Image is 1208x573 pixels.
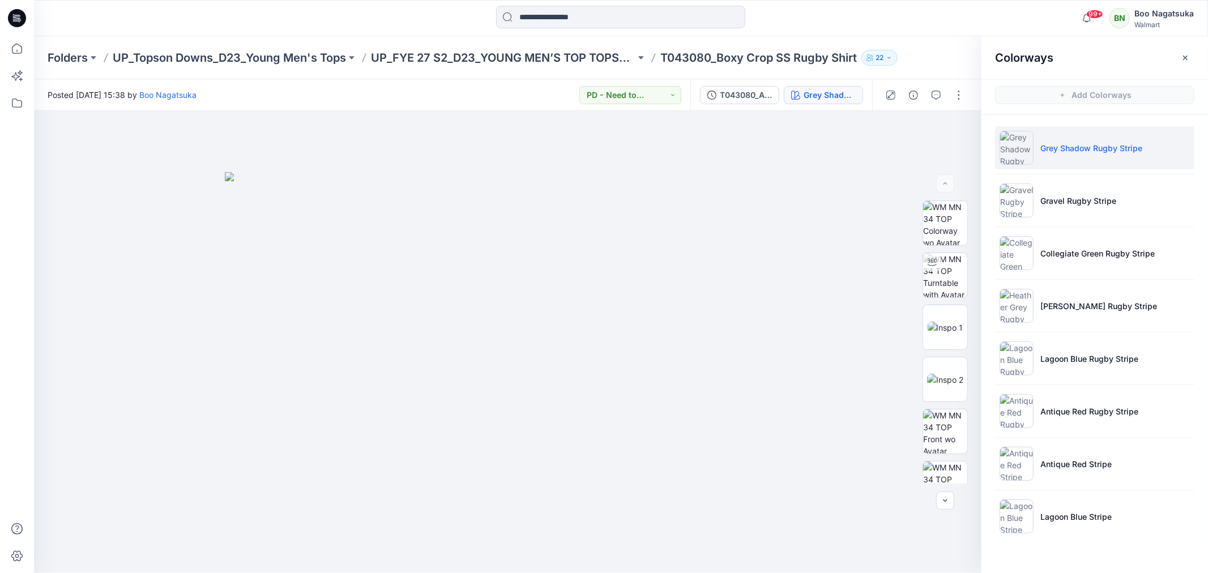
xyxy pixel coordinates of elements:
[923,201,967,245] img: WM MN 34 TOP Colorway wo Avatar
[1040,405,1138,417] p: Antique Red Rugby Stripe
[1000,236,1034,270] img: Collegiate Green Rugby Stripe
[1040,247,1155,259] p: Collegiate Green Rugby Stripe
[48,50,88,66] a: Folders
[784,86,863,104] button: Grey Shadow Rugby Stripe
[804,89,856,101] div: Grey Shadow Rugby Stripe
[700,86,779,104] button: T043080_ADM FULL_Rev1_Boxy Crop SS Rugby Shirt
[1000,447,1034,481] img: Antique Red Stripe
[720,89,772,101] div: T043080_ADM FULL_Rev1_Boxy Crop SS Rugby Shirt
[861,50,898,66] button: 22
[1134,20,1194,29] div: Walmart
[1040,353,1138,365] p: Lagoon Blue Rugby Stripe
[1040,511,1112,523] p: Lagoon Blue Stripe
[660,50,857,66] p: T043080_Boxy Crop SS Rugby Shirt
[1000,394,1034,428] img: Antique Red Rugby Stripe
[1000,289,1034,323] img: Heather Grey Rugby Stripe
[995,51,1053,65] h2: Colorways
[1040,195,1116,207] p: Gravel Rugby Stripe
[48,89,197,101] span: Posted [DATE] 15:38 by
[1040,300,1157,312] p: [PERSON_NAME] Rugby Stripe
[1109,8,1130,28] div: BN
[113,50,346,66] a: UP_Topson Downs_D23_Young Men's Tops
[923,461,967,506] img: WM MN 34 TOP Back wo Avatar
[1000,341,1034,375] img: Lagoon Blue Rugby Stripe
[371,50,635,66] a: UP_FYE 27 S2_D23_YOUNG MEN’S TOP TOPSON DOWNS
[904,86,923,104] button: Details
[225,172,791,573] img: eyJhbGciOiJIUzI1NiIsImtpZCI6IjAiLCJzbHQiOiJzZXMiLCJ0eXAiOiJKV1QifQ.eyJkYXRhIjp7InR5cGUiOiJzdG9yYW...
[928,322,963,333] img: Inspo 1
[1040,142,1142,154] p: Grey Shadow Rugby Stripe
[1000,131,1034,165] img: Grey Shadow Rugby Stripe
[1134,7,1194,20] div: Boo Nagatsuka
[1040,458,1112,470] p: Antique Red Stripe
[927,374,963,386] img: Inspo 2
[1000,499,1034,533] img: Lagoon Blue Stripe
[1086,10,1103,19] span: 99+
[139,90,197,100] a: Boo Nagatsuka
[1000,183,1034,217] img: Gravel Rugby Stripe
[923,253,967,297] img: WM MN 34 TOP Turntable with Avatar
[923,409,967,454] img: WM MN 34 TOP Front wo Avatar
[876,52,883,64] p: 22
